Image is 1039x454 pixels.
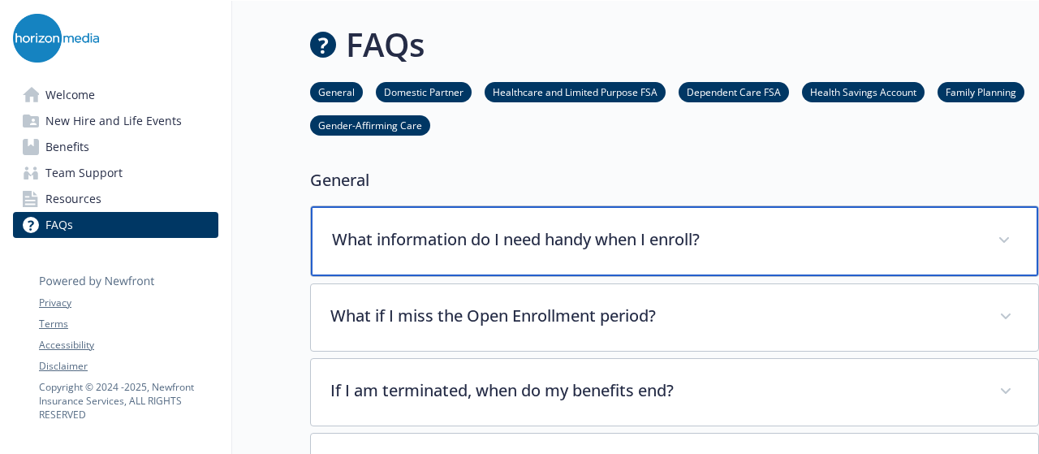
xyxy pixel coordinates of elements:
a: Healthcare and Limited Purpose FSA [485,84,666,99]
div: If I am terminated, when do my benefits end? [311,359,1038,426]
span: Resources [45,186,101,212]
div: What information do I need handy when I enroll? [311,206,1038,276]
a: Benefits [13,134,218,160]
p: What if I miss the Open Enrollment period? [330,304,980,328]
a: Dependent Care FSA [679,84,789,99]
a: Domestic Partner [376,84,472,99]
p: Copyright © 2024 - 2025 , Newfront Insurance Services, ALL RIGHTS RESERVED [39,380,218,422]
span: Team Support [45,160,123,186]
div: What if I miss the Open Enrollment period? [311,284,1038,351]
a: Resources [13,186,218,212]
h1: FAQs [346,20,425,69]
p: If I am terminated, when do my benefits end? [330,378,980,403]
a: Team Support [13,160,218,186]
a: Privacy [39,296,218,310]
a: Welcome [13,82,218,108]
a: Family Planning [938,84,1024,99]
a: Health Savings Account [802,84,925,99]
span: New Hire and Life Events [45,108,182,134]
a: New Hire and Life Events [13,108,218,134]
span: Benefits [45,134,89,160]
span: Welcome [45,82,95,108]
a: Accessibility [39,338,218,352]
a: Gender-Affirming Care [310,117,430,132]
span: FAQs [45,212,73,238]
a: General [310,84,363,99]
p: What information do I need handy when I enroll? [332,227,978,252]
a: FAQs [13,212,218,238]
p: General [310,168,1039,192]
a: Disclaimer [39,359,218,374]
a: Terms [39,317,218,331]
